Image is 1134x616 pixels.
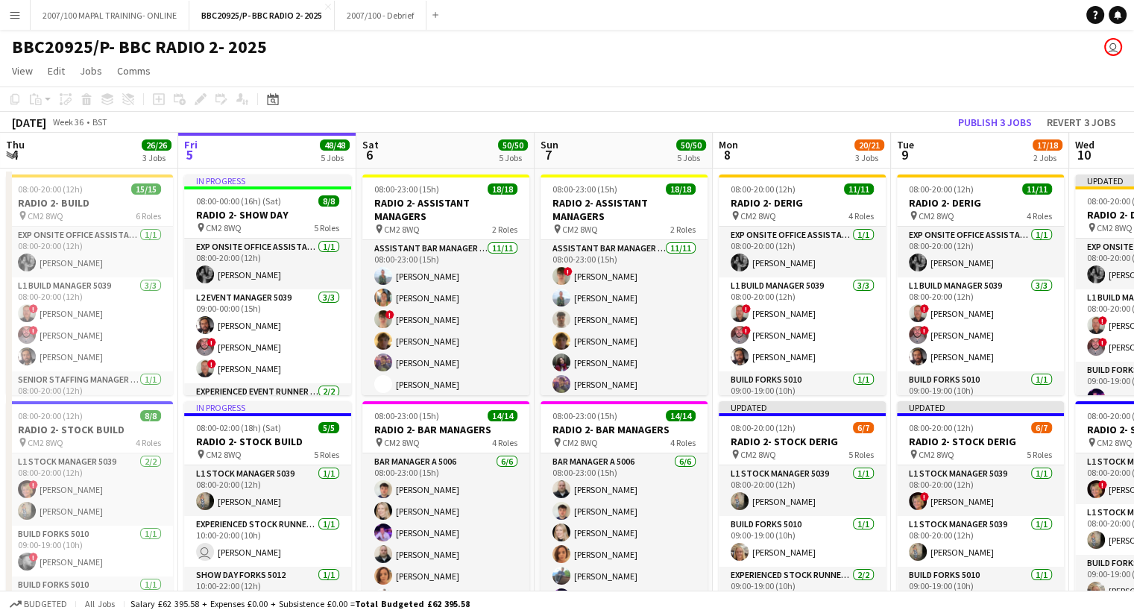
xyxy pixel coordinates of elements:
span: 14/14 [488,410,517,421]
h3: RADIO 2- BAR MANAGERS [362,423,529,436]
h3: RADIO 2- BUILD [6,196,173,210]
span: 50/50 [498,139,528,151]
span: 48/48 [320,139,350,151]
app-card-role: L1 Stock Manager 50392/208:00-20:00 (12h)![PERSON_NAME][PERSON_NAME] [6,453,173,526]
app-card-role: L1 Stock Manager 50391/108:00-20:00 (12h)[PERSON_NAME] [719,465,886,516]
app-card-role: Exp Onsite Office Assistant 50121/108:00-20:00 (12h)[PERSON_NAME] [184,239,351,289]
a: Jobs [74,61,108,81]
span: 5/5 [318,422,339,433]
div: 3 Jobs [142,152,171,163]
app-card-role: Bar Manager A 50066/608:00-23:00 (15h)[PERSON_NAME][PERSON_NAME][PERSON_NAME][PERSON_NAME][PERSON... [541,453,708,612]
span: CM2 8WQ [384,437,420,448]
span: CM2 8WQ [28,437,63,448]
span: ! [385,310,394,319]
app-card-role: Bar Manager A 50066/608:00-23:00 (15h)[PERSON_NAME][PERSON_NAME][PERSON_NAME][PERSON_NAME][PERSON... [362,453,529,612]
span: Tue [897,138,914,151]
app-card-role: Experienced Stock Runner 50121/110:00-20:00 (10h) [PERSON_NAME] [184,516,351,567]
span: Budgeted [24,599,67,609]
h3: RADIO 2- ASSISTANT MANAGERS [541,196,708,223]
div: Updated [719,401,886,413]
h3: RADIO 2- STOCK BUILD [184,435,351,448]
span: 5 Roles [314,222,339,233]
h3: RADIO 2- STOCK BUILD [6,423,173,436]
span: 2 Roles [670,224,696,235]
span: ! [29,326,38,335]
span: ! [1098,338,1107,347]
span: 5 Roles [314,449,339,460]
span: 08:00-20:00 (12h) [18,183,83,195]
app-job-card: 08:00-20:00 (12h)11/11RADIO 2- DERIG CM2 8WQ4 RolesExp Onsite Office Assistant 50121/108:00-20:00... [897,175,1064,395]
a: Edit [42,61,71,81]
span: Sun [541,138,558,151]
span: CM2 8WQ [384,224,420,235]
span: 6/7 [1031,422,1052,433]
span: 08:00-20:00 (12h) [909,422,974,433]
app-card-role: Senior Staffing Manager 50391/108:00-20:00 (12h) [6,371,173,422]
app-card-role: L1 Stock Manager 50391/108:00-20:00 (12h)[PERSON_NAME] [184,465,351,516]
h1: BBC20925/P- BBC RADIO 2- 2025 [12,36,267,58]
span: ! [29,304,38,313]
span: CM2 8WQ [28,210,63,221]
app-job-card: 08:00-23:00 (15h)18/18RADIO 2- ASSISTANT MANAGERS CM2 8WQ2 RolesAssistant Bar Manager 500611/1108... [362,175,529,395]
span: 7 [538,146,558,163]
app-card-role: L1 Stock Manager 50391/108:00-20:00 (12h)![PERSON_NAME] [897,465,1064,516]
app-job-card: In progress08:00-00:00 (16h) (Sat)8/8RADIO 2- SHOW DAY CM2 8WQ5 RolesExp Onsite Office Assistant ... [184,175,351,395]
app-card-role: Exp Onsite Office Assistant 50121/108:00-20:00 (12h)[PERSON_NAME] [897,227,1064,277]
span: 4 Roles [670,437,696,448]
span: 4 Roles [848,210,874,221]
div: BST [92,116,107,128]
span: 18/18 [488,183,517,195]
span: 08:00-00:00 (16h) (Sat) [196,195,281,207]
span: ! [1098,316,1107,325]
span: Total Budgeted £62 395.58 [355,598,470,609]
a: Comms [111,61,157,81]
span: ! [1098,480,1107,489]
span: Week 36 [49,116,86,128]
span: View [12,64,33,78]
span: 18/18 [666,183,696,195]
span: 8 [716,146,738,163]
h3: RADIO 2- STOCK DERIG [897,435,1064,448]
span: ! [29,553,38,562]
span: ! [742,326,751,335]
app-user-avatar: Grace Shorten [1104,38,1122,56]
app-job-card: 08:00-23:00 (15h)18/18RADIO 2- ASSISTANT MANAGERS CM2 8WQ2 RolesAssistant Bar Manager 500611/1108... [541,175,708,395]
app-job-card: 08:00-20:00 (12h)15/15RADIO 2- BUILD CM2 8WQ6 RolesExp Onsite Office Assistant 50121/108:00-20:00... [6,175,173,395]
span: ! [920,492,929,501]
button: Publish 3 jobs [952,113,1038,132]
button: BBC20925/P- BBC RADIO 2- 2025 [189,1,335,30]
span: ! [920,304,929,313]
h3: RADIO 2- DERIG [897,196,1064,210]
div: [DATE] [12,115,46,130]
span: 5 Roles [1027,449,1052,460]
span: Wed [1075,138,1094,151]
app-card-role: Build Forks 50101/109:00-19:00 (10h) [719,371,886,422]
span: 10 [1073,146,1094,163]
span: 08:00-23:00 (15h) [552,410,617,421]
span: CM2 8WQ [206,449,242,460]
span: 11/11 [844,183,874,195]
span: 17/18 [1033,139,1062,151]
span: Comms [117,64,151,78]
div: 5 Jobs [321,152,349,163]
span: ! [207,338,216,347]
span: 08:00-20:00 (12h) [731,183,796,195]
button: 2007/100 MAPAL TRAINING- ONLINE [31,1,189,30]
span: CM2 8WQ [740,210,776,221]
span: Jobs [80,64,102,78]
span: 08:00-20:00 (12h) [18,410,83,421]
div: Updated [897,401,1064,413]
h3: RADIO 2- STOCK DERIG [719,435,886,448]
div: In progress [184,175,351,186]
app-card-role: Experienced Event Runner 50122/2 [184,383,351,456]
app-card-role: Assistant Bar Manager 500611/1108:00-23:00 (15h)![PERSON_NAME][PERSON_NAME][PERSON_NAME][PERSON_N... [541,240,708,507]
span: All jobs [82,598,118,609]
span: CM2 8WQ [206,222,242,233]
div: 5 Jobs [499,152,527,163]
span: ! [29,480,38,489]
span: 08:00-23:00 (15h) [552,183,617,195]
span: 08:00-20:00 (12h) [909,183,974,195]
